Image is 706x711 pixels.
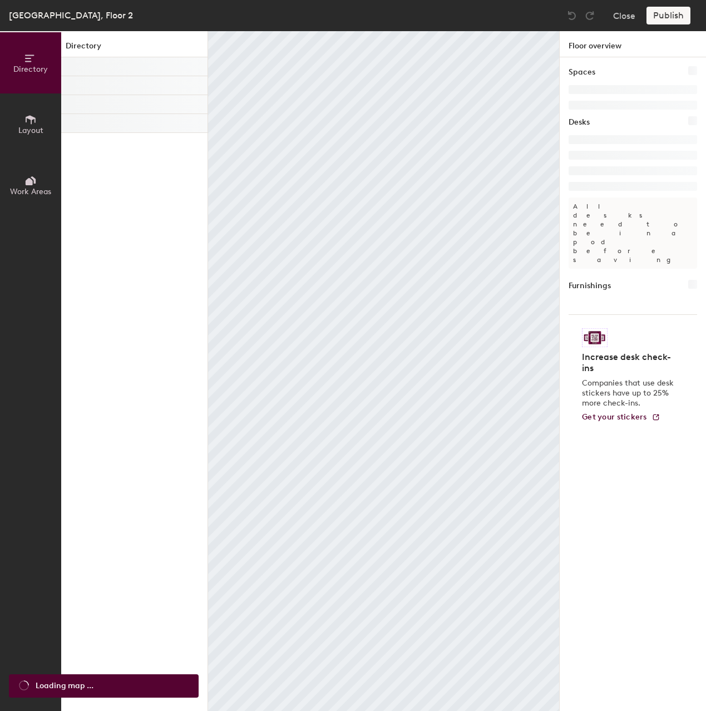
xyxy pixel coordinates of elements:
span: Get your stickers [582,412,647,422]
span: Work Areas [10,187,51,196]
h4: Increase desk check-ins [582,352,677,374]
p: Companies that use desk stickers have up to 25% more check-ins. [582,378,677,408]
img: Undo [566,10,577,21]
h1: Directory [61,40,208,57]
a: Get your stickers [582,413,660,422]
h1: Desks [569,116,590,129]
span: Directory [13,65,48,74]
button: Close [613,7,635,24]
div: [GEOGRAPHIC_DATA], Floor 2 [9,8,133,22]
canvas: Map [208,31,559,711]
p: All desks need to be in a pod before saving [569,197,697,269]
img: Sticker logo [582,328,608,347]
h1: Floor overview [560,31,706,57]
span: Loading map ... [36,680,93,692]
h1: Spaces [569,66,595,78]
span: Layout [18,126,43,135]
img: Redo [584,10,595,21]
h1: Furnishings [569,280,611,292]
